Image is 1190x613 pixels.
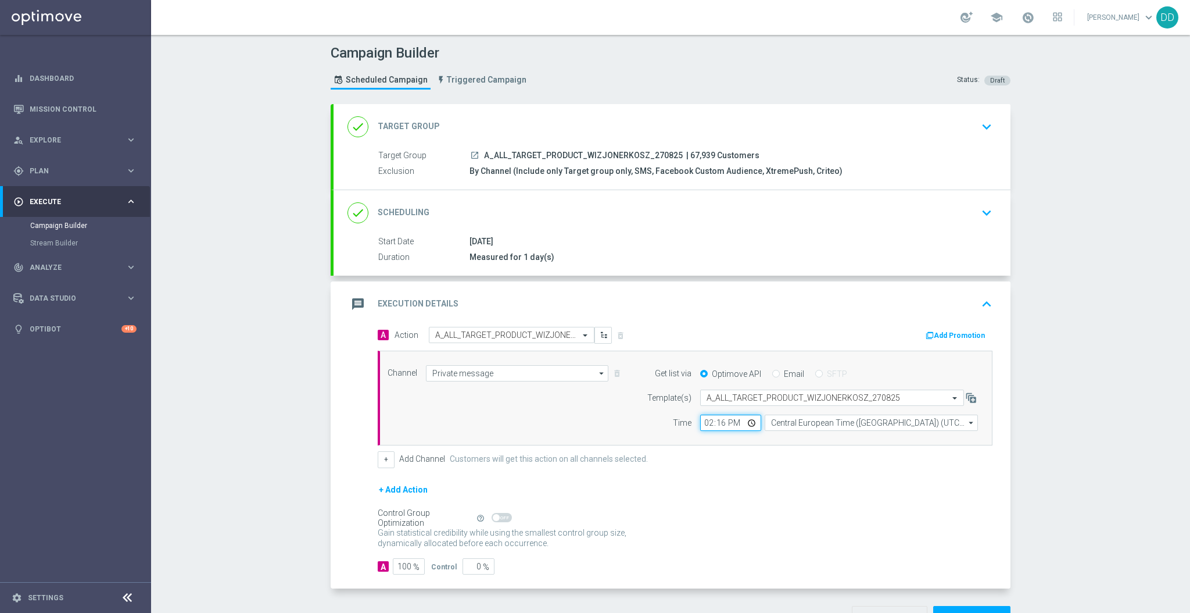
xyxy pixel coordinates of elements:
button: lightbulb Optibot +10 [13,325,137,334]
a: Mission Control [30,94,137,124]
div: Control Group Optimization [378,508,475,528]
label: Add Channel [399,454,445,464]
i: settings [12,593,22,603]
i: keyboard_arrow_down [978,118,995,136]
i: equalizer [13,73,24,84]
i: arrow_drop_down [966,415,977,430]
button: play_circle_outline Execute keyboard_arrow_right [13,197,137,206]
button: keyboard_arrow_up [977,293,997,315]
label: Time [673,418,691,428]
button: Mission Control [13,105,137,114]
div: A [378,561,389,572]
i: person_search [13,135,24,145]
button: keyboard_arrow_down [977,202,997,224]
div: Status: [957,75,980,85]
div: done Scheduling keyboard_arrow_down [347,202,997,224]
span: Data Studio [30,295,126,302]
input: Private message [426,365,608,382]
label: Template(s) [647,393,691,403]
ng-select: A_ALL_TARGET_PRODUCT_WIZJONERKOSZ_270825 [700,390,964,406]
ng-select: A_ALL_TARGET_PRODUCT_WIZJONERKOSZ_270825 [429,327,594,343]
i: arrow_drop_down [596,366,608,381]
div: Explore [13,135,126,145]
span: A_ALL_TARGET_PRODUCT_WIZJONERKOSZ_270825 [484,151,683,161]
input: Central European Time (Warsaw) (UTC +02:00) [765,415,978,431]
span: Execute [30,198,126,205]
div: Measured for 1 day(s) [469,251,988,263]
a: Dashboard [30,63,137,94]
span: Draft [990,77,1005,84]
span: % [483,562,489,572]
button: gps_fixed Plan keyboard_arrow_right [13,166,137,176]
i: done [347,202,368,223]
label: SFTP [827,369,847,379]
i: keyboard_arrow_right [126,196,137,207]
a: Stream Builder [30,238,121,248]
div: done Target Group keyboard_arrow_down [347,116,997,138]
h2: Execution Details [378,298,458,309]
a: Triggered Campaign [433,70,529,90]
a: Optibot [30,313,121,344]
label: Start Date [378,237,469,247]
div: +10 [121,325,137,333]
i: keyboard_arrow_down [978,204,995,222]
span: Explore [30,137,126,144]
button: Add Promotion [924,329,989,342]
div: Optibot [13,313,137,344]
div: Dashboard [13,63,137,94]
button: help_outline [475,512,492,525]
label: Get list via [655,369,691,379]
i: help_outline [476,514,485,522]
div: Campaign Builder [30,217,150,234]
h2: Target Group [378,121,440,132]
label: Customers will get this action on all channels selected. [450,454,648,464]
button: track_changes Analyze keyboard_arrow_right [13,263,137,272]
i: lightbulb [13,324,24,334]
div: Mission Control [13,94,137,124]
div: message Execution Details keyboard_arrow_up [347,293,997,315]
div: Stream Builder [30,234,150,252]
label: Target Group [378,151,469,161]
span: Plan [30,167,126,174]
span: keyboard_arrow_down [1142,11,1155,24]
i: keyboard_arrow_right [126,293,137,304]
span: Triggered Campaign [447,75,526,85]
i: keyboard_arrow_right [126,134,137,145]
label: Duration [378,252,469,263]
a: Scheduled Campaign [331,70,431,90]
span: school [990,11,1003,24]
a: [PERSON_NAME]keyboard_arrow_down [1086,9,1156,26]
div: Plan [13,166,126,176]
a: Settings [28,594,63,601]
i: gps_fixed [13,166,24,176]
h1: Campaign Builder [331,45,532,62]
span: | 67,939 Customers [686,151,759,161]
i: message [347,294,368,315]
i: keyboard_arrow_right [126,165,137,176]
h2: Scheduling [378,207,429,218]
button: keyboard_arrow_down [977,116,997,138]
span: % [413,562,420,572]
span: Scheduled Campaign [346,75,428,85]
button: Data Studio keyboard_arrow_right [13,294,137,303]
span: Analyze [30,264,126,271]
div: By Channel (Include only Target group only, SMS, Facebook Custom Audience, XtremePush, Criteo) [469,165,988,177]
i: done [347,116,368,137]
colored-tag: Draft [984,75,1010,84]
i: play_circle_outline [13,197,24,207]
label: Email [784,369,804,379]
div: Data Studio [13,293,126,304]
button: equalizer Dashboard [13,74,137,83]
i: keyboard_arrow_up [978,295,995,313]
button: + Add Action [378,483,429,497]
button: person_search Explore keyboard_arrow_right [13,136,137,145]
span: A [378,330,389,340]
button: + [378,451,395,468]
